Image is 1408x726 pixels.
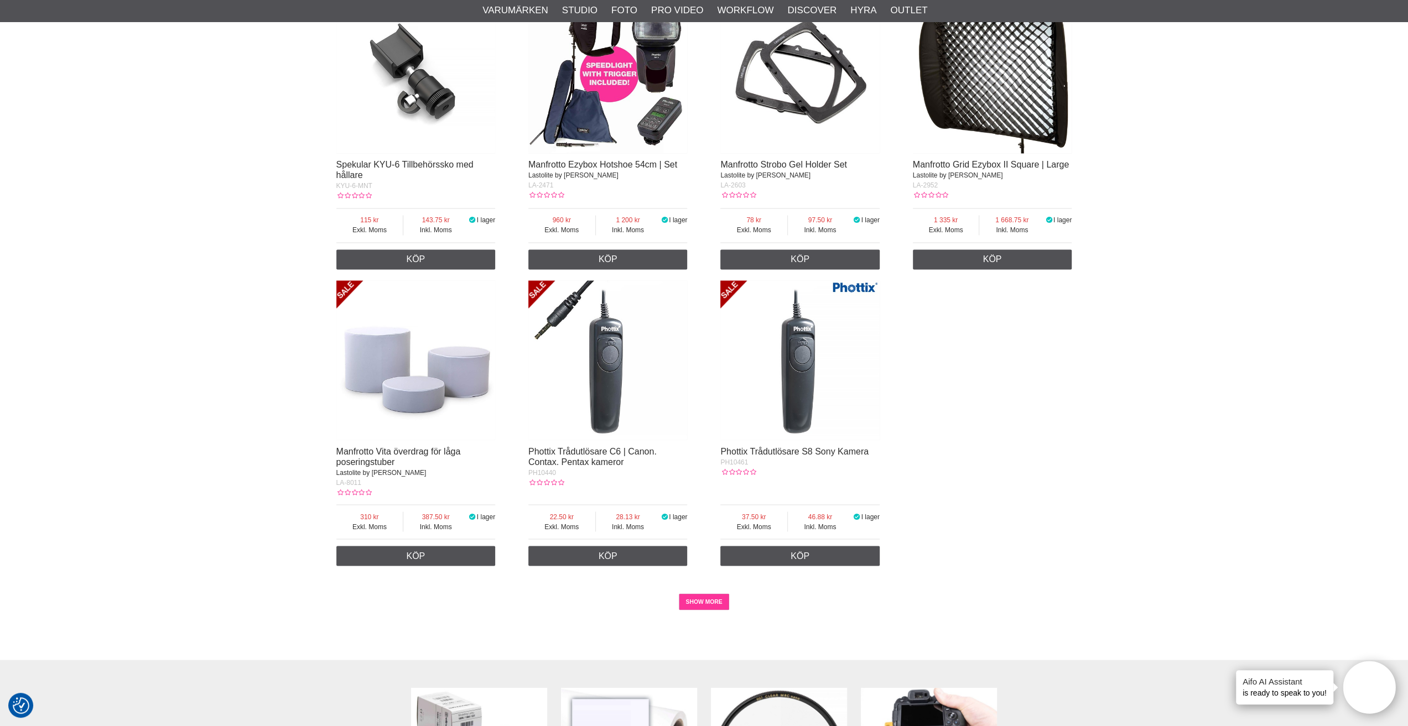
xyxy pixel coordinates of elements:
[611,3,637,18] a: Foto
[528,468,556,476] span: PH10440
[468,216,477,224] i: I lager
[913,160,1069,169] a: Manfrotto Grid Ezybox II Square | Large
[596,225,661,235] span: Inkl. Moms
[596,521,661,531] span: Inkl. Moms
[403,521,468,531] span: Inkl. Moms
[477,216,495,224] span: I lager
[787,3,837,18] a: Discover
[336,546,496,566] a: Köp
[336,191,372,201] div: Kundbetyg: 0
[528,190,564,200] div: Kundbetyg: 0
[720,181,745,189] span: LA-2603
[660,513,669,520] i: I lager
[913,215,979,225] span: 1 335
[403,215,468,225] span: 143.75
[336,521,403,531] span: Exkl. Moms
[669,513,687,520] span: I lager
[596,215,661,225] span: 1 200
[788,521,853,531] span: Inkl. Moms
[528,181,553,189] span: LA-2471
[1053,216,1072,224] span: I lager
[477,513,495,520] span: I lager
[720,467,756,477] div: Kundbetyg: 0
[788,511,853,521] span: 46.88
[336,215,403,225] span: 115
[596,511,661,521] span: 28.13
[528,225,595,235] span: Exkl. Moms
[528,160,677,169] a: Manfrotto Ezybox Hotshoe 54cm | Set
[528,215,595,225] span: 960
[403,225,468,235] span: Inkl. Moms
[528,446,657,466] a: Phottix Trådutlösare C6 | Canon. Contax. Pentax kameror
[720,171,810,179] span: Lastolite by [PERSON_NAME]
[913,190,948,200] div: Kundbetyg: 0
[528,546,688,566] a: Köp
[528,511,595,521] span: 22.50
[1045,216,1053,224] i: I lager
[336,446,461,466] a: Manfrotto Vita överdrag för låga poseringstuber
[336,182,372,190] span: KYU-6-MNT
[403,511,468,521] span: 387.50
[913,249,1072,269] a: Köp
[528,280,688,440] img: Phottix Trådutlösare C6 | Canon. Contax. Pentax kameror
[720,225,787,235] span: Exkl. Moms
[336,160,474,180] a: Spekular KYU-6 Tillbehörssko med hållare
[1243,676,1327,687] h4: Aifo AI Assistant
[861,513,879,520] span: I lager
[336,280,496,440] img: Manfrotto Vita överdrag för låga poseringstuber
[336,249,496,269] a: Köp
[13,696,29,715] button: Samtyckesinställningar
[669,216,687,224] span: I lager
[720,160,847,169] a: Manfrotto Strobo Gel Holder Set
[717,3,773,18] a: Workflow
[528,171,619,179] span: Lastolite by [PERSON_NAME]
[336,487,372,497] div: Kundbetyg: 0
[528,249,688,269] a: Köp
[720,446,869,456] a: Phottix Trådutlösare S8 Sony Kamera
[720,190,756,200] div: Kundbetyg: 0
[720,521,787,531] span: Exkl. Moms
[660,216,669,224] i: I lager
[336,478,361,486] span: LA-8011
[13,697,29,714] img: Revisit consent button
[336,225,403,235] span: Exkl. Moms
[720,280,880,440] img: Phottix Trådutlösare S8 Sony Kamera
[788,225,853,235] span: Inkl. Moms
[720,249,880,269] a: Köp
[482,3,548,18] a: Varumärken
[853,216,861,224] i: I lager
[528,477,564,487] div: Kundbetyg: 0
[720,458,748,466] span: PH10461
[979,225,1045,235] span: Inkl. Moms
[1236,670,1333,704] div: is ready to speak to you!
[890,3,927,18] a: Outlet
[913,181,938,189] span: LA-2952
[850,3,876,18] a: Hyra
[468,513,477,520] i: I lager
[720,215,787,225] span: 78
[720,546,880,566] a: Köp
[562,3,598,18] a: Studio
[336,468,427,476] span: Lastolite by [PERSON_NAME]
[528,521,595,531] span: Exkl. Moms
[720,511,787,521] span: 37.50
[861,216,879,224] span: I lager
[913,225,979,235] span: Exkl. Moms
[979,215,1045,225] span: 1 668.75
[651,3,703,18] a: Pro Video
[853,513,861,520] i: I lager
[679,593,729,610] a: SHOW MORE
[336,511,403,521] span: 310
[788,215,853,225] span: 97.50
[913,171,1003,179] span: Lastolite by [PERSON_NAME]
